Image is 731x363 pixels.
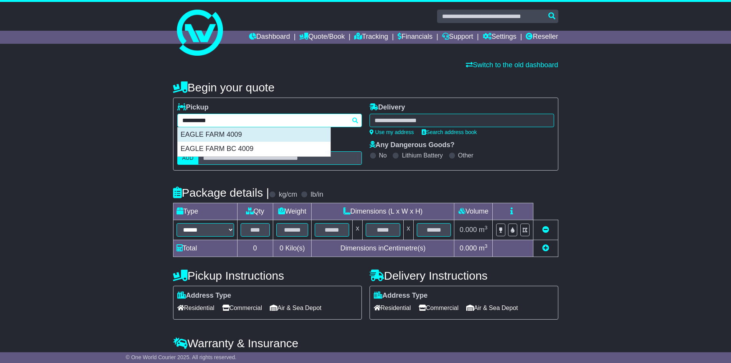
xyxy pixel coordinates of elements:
[458,152,474,159] label: Other
[177,302,215,314] span: Residential
[542,244,549,252] a: Add new item
[354,31,388,44] a: Tracking
[310,191,323,199] label: lb/in
[374,302,411,314] span: Residential
[273,240,312,257] td: Kilo(s)
[177,151,199,165] label: AUD
[353,220,363,240] td: x
[483,31,516,44] a: Settings
[173,337,558,350] h4: Warranty & Insurance
[466,61,558,69] a: Switch to the old dashboard
[485,243,488,249] sup: 3
[273,203,312,220] td: Weight
[466,302,518,314] span: Air & Sea Depot
[222,302,262,314] span: Commercial
[279,191,297,199] label: kg/cm
[178,128,330,142] div: EAGLE FARM 4009
[479,244,488,252] span: m
[312,203,454,220] td: Dimensions (L x W x H)
[270,302,322,314] span: Air & Sea Depot
[379,152,387,159] label: No
[249,31,290,44] a: Dashboard
[237,240,273,257] td: 0
[460,226,477,234] span: 0.000
[442,31,473,44] a: Support
[177,114,362,127] typeahead: Please provide city
[178,142,330,156] div: EAGLE FARM BC 4009
[398,31,432,44] a: Financials
[279,244,283,252] span: 0
[177,103,209,112] label: Pickup
[479,226,488,234] span: m
[173,203,237,220] td: Type
[173,81,558,94] h4: Begin your quote
[370,269,558,282] h4: Delivery Instructions
[454,203,493,220] td: Volume
[177,292,231,300] label: Address Type
[370,141,455,149] label: Any Dangerous Goods?
[419,302,459,314] span: Commercial
[485,225,488,230] sup: 3
[374,292,428,300] label: Address Type
[460,244,477,252] span: 0.000
[312,240,454,257] td: Dimensions in Centimetre(s)
[542,226,549,234] a: Remove this item
[173,186,269,199] h4: Package details |
[370,103,405,112] label: Delivery
[173,269,362,282] h4: Pickup Instructions
[403,220,413,240] td: x
[402,152,443,159] label: Lithium Battery
[299,31,345,44] a: Quote/Book
[422,129,477,135] a: Search address book
[370,129,414,135] a: Use my address
[237,203,273,220] td: Qty
[173,240,237,257] td: Total
[126,354,237,360] span: © One World Courier 2025. All rights reserved.
[526,31,558,44] a: Reseller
